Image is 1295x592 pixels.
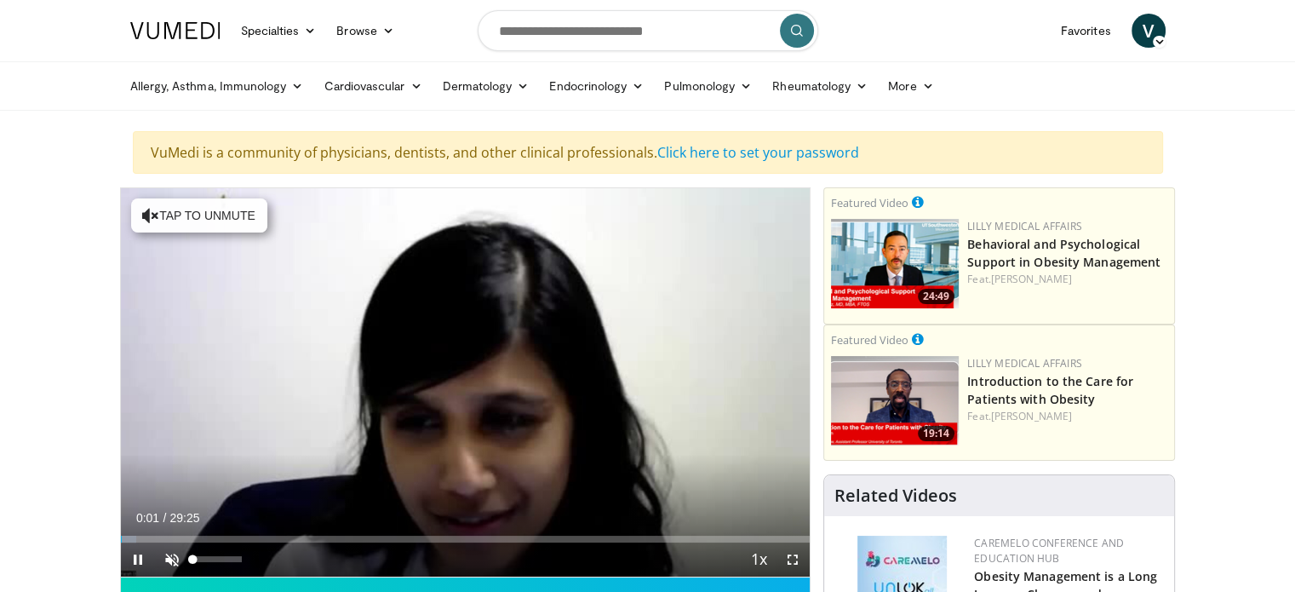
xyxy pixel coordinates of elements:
[1132,14,1166,48] a: V
[991,409,1072,423] a: [PERSON_NAME]
[831,219,959,308] img: ba3304f6-7838-4e41-9c0f-2e31ebde6754.png.150x105_q85_crop-smart_upscale.png
[967,236,1160,270] a: Behavioral and Psychological Support in Obesity Management
[967,356,1082,371] a: Lilly Medical Affairs
[163,511,167,525] span: /
[121,536,811,543] div: Progress Bar
[169,511,199,525] span: 29:25
[967,409,1167,424] div: Feat.
[834,486,957,506] h4: Related Videos
[193,556,242,562] div: Volume Level
[878,69,943,103] a: More
[974,536,1124,566] a: CaReMeLO Conference and Education Hub
[539,69,654,103] a: Endocrinology
[121,543,155,577] button: Pause
[133,131,1163,174] div: VuMedi is a community of physicians, dentists, and other clinical professionals.
[120,69,314,103] a: Allergy, Asthma, Immunology
[231,14,327,48] a: Specialties
[967,373,1133,407] a: Introduction to the Care for Patients with Obesity
[967,219,1082,233] a: Lilly Medical Affairs
[742,543,776,577] button: Playback Rate
[155,543,189,577] button: Unmute
[121,188,811,578] video-js: Video Player
[831,356,959,445] a: 19:14
[831,195,908,210] small: Featured Video
[326,14,404,48] a: Browse
[776,543,810,577] button: Fullscreen
[991,272,1072,286] a: [PERSON_NAME]
[131,198,267,233] button: Tap to unmute
[967,272,1167,287] div: Feat.
[1051,14,1121,48] a: Favorites
[831,356,959,445] img: acc2e291-ced4-4dd5-b17b-d06994da28f3.png.150x105_q85_crop-smart_upscale.png
[918,426,954,441] span: 19:14
[478,10,818,51] input: Search topics, interventions
[831,332,908,348] small: Featured Video
[762,69,878,103] a: Rheumatology
[654,69,762,103] a: Pulmonology
[130,22,221,39] img: VuMedi Logo
[136,511,159,525] span: 0:01
[831,219,959,308] a: 24:49
[657,143,859,162] a: Click here to set your password
[918,289,954,304] span: 24:49
[433,69,540,103] a: Dermatology
[313,69,432,103] a: Cardiovascular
